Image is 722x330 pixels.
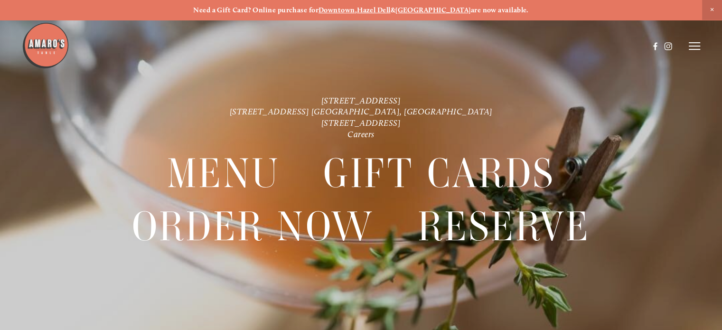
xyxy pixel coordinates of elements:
a: Hazel Dell [357,6,391,14]
span: Menu [167,147,280,200]
a: Careers [347,129,375,140]
a: [STREET_ADDRESS] [321,118,401,128]
span: Gift Cards [323,147,555,200]
a: Gift Cards [323,147,555,199]
a: [STREET_ADDRESS] [GEOGRAPHIC_DATA], [GEOGRAPHIC_DATA] [230,106,493,117]
strong: , [355,6,357,14]
a: [STREET_ADDRESS] [321,95,401,105]
a: Downtown [319,6,355,14]
strong: & [391,6,395,14]
img: Amaro's Table [22,22,69,69]
a: Reserve [417,200,590,253]
strong: Need a Gift Card? Online purchase for [193,6,319,14]
a: [GEOGRAPHIC_DATA] [395,6,471,14]
a: Order Now [132,200,375,253]
strong: are now available. [471,6,529,14]
a: Menu [167,147,280,199]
